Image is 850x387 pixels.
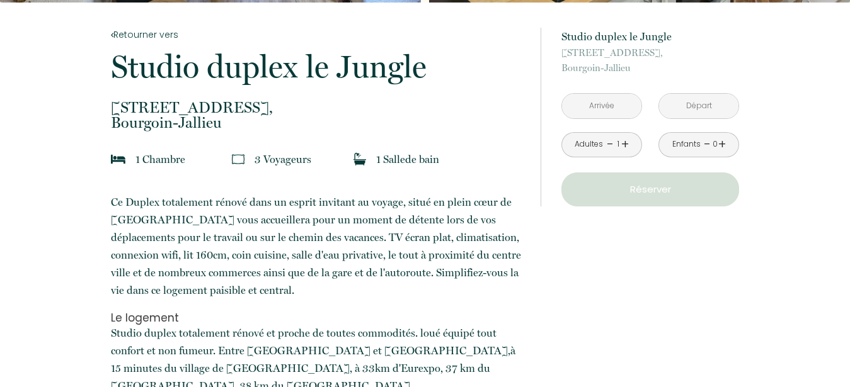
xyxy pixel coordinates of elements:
a: - [607,135,614,154]
div: 0 [712,138,718,150]
h2: Le logement [111,311,524,324]
a: + [621,135,629,154]
p: Studio duplex le Jungle [111,51,524,82]
p: 3 Voyageur [255,150,311,168]
img: guests [232,153,244,165]
div: 1 [615,138,621,150]
span: s [307,153,311,165]
p: 1 Salle de bain [376,150,439,168]
a: + [718,135,726,154]
button: Réserver [561,172,739,206]
p: Studio duplex le Jungle [561,28,739,45]
input: Départ [659,94,738,118]
p: Bourgoin-Jallieu [561,45,739,76]
p: Bourgoin-Jallieu [111,100,524,130]
span: [STREET_ADDRESS], [561,45,739,60]
div: Adultes [575,138,603,150]
p: 1 Chambre [135,150,185,168]
p: Réserver [566,182,735,197]
span: Ce Duplex totalement rénové dans un esprit invitant au voyage, situé en plein cœur de [GEOGRAPHIC... [111,196,521,296]
span: [STREET_ADDRESS], [111,100,524,115]
a: - [704,135,711,154]
input: Arrivée [562,94,641,118]
div: Enfants [672,138,701,150]
a: Retourner vers [111,28,524,42]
